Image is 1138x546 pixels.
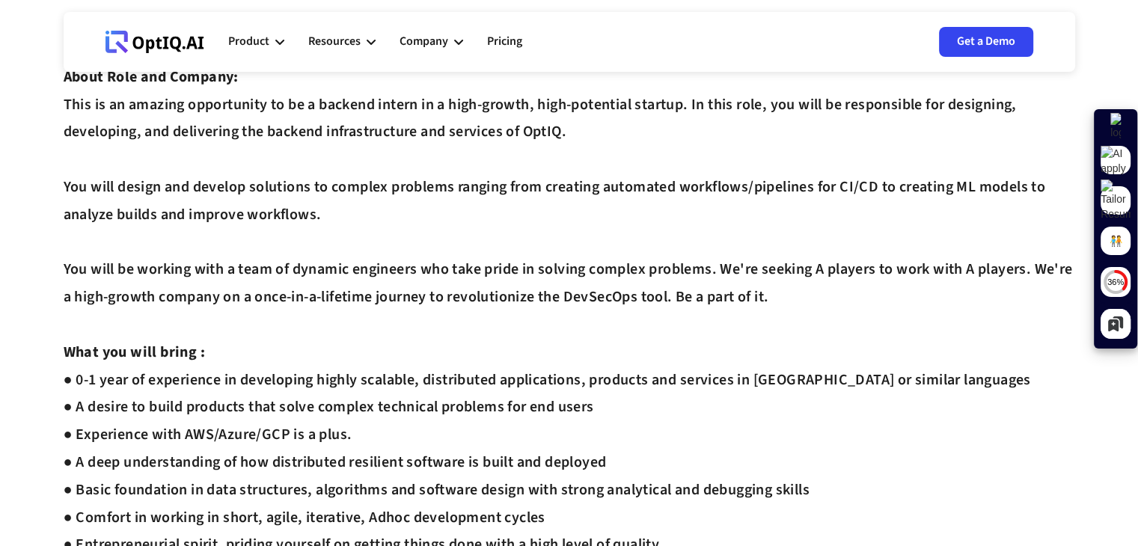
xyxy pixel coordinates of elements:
a: Webflow Homepage [105,19,204,64]
strong: What you will bring : [64,342,205,363]
div: Resources [308,19,376,64]
div: Resources [308,31,361,52]
strong: About Role and Company: [64,67,239,88]
a: Pricing [487,19,522,64]
div: Product [228,31,269,52]
div: Company [400,31,448,52]
a: Get a Demo [939,27,1033,57]
div: Product [228,19,284,64]
div: Company [400,19,463,64]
